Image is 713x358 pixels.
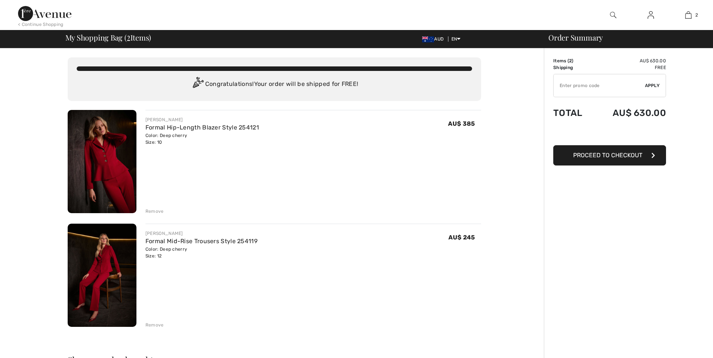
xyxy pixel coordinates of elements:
[451,36,461,42] span: EN
[645,82,660,89] span: Apply
[145,230,257,237] div: [PERSON_NAME]
[190,77,205,92] img: Congratulation2.svg
[145,116,259,123] div: [PERSON_NAME]
[65,34,151,41] span: My Shopping Bag ( Items)
[610,11,616,20] img: search the website
[648,11,654,20] img: My Info
[18,6,71,21] img: 1ère Avenue
[573,152,642,159] span: Proceed to Checkout
[553,64,593,71] td: Shipping
[145,246,257,259] div: Color: Deep cherry Size: 12
[18,21,64,28] div: < Continue Shopping
[422,36,434,42] img: Australian Dollar
[448,120,475,127] span: AU$ 385
[593,57,666,64] td: AU$ 630.00
[145,124,259,131] a: Formal Hip-Length Blazer Style 254121
[553,145,666,165] button: Proceed to Checkout
[127,32,130,42] span: 2
[553,126,666,143] iframe: PayPal
[695,12,698,18] span: 2
[145,132,259,146] div: Color: Deep cherry Size: 10
[553,100,593,126] td: Total
[68,110,136,213] img: Formal Hip-Length Blazer Style 254121
[593,100,666,126] td: AU$ 630.00
[642,11,660,20] a: Sign In
[145,322,164,328] div: Remove
[593,64,666,71] td: Free
[539,34,708,41] div: Order Summary
[448,234,475,241] span: AU$ 245
[68,224,136,327] img: Formal Mid-Rise Trousers Style 254119
[569,58,572,63] span: 2
[553,57,593,64] td: Items ( )
[145,238,257,245] a: Formal Mid-Rise Trousers Style 254119
[685,11,692,20] img: My Bag
[77,77,472,92] div: Congratulations! Your order will be shipped for FREE!
[422,36,447,42] span: AUD
[554,74,645,97] input: Promo code
[145,208,164,215] div: Remove
[670,11,707,20] a: 2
